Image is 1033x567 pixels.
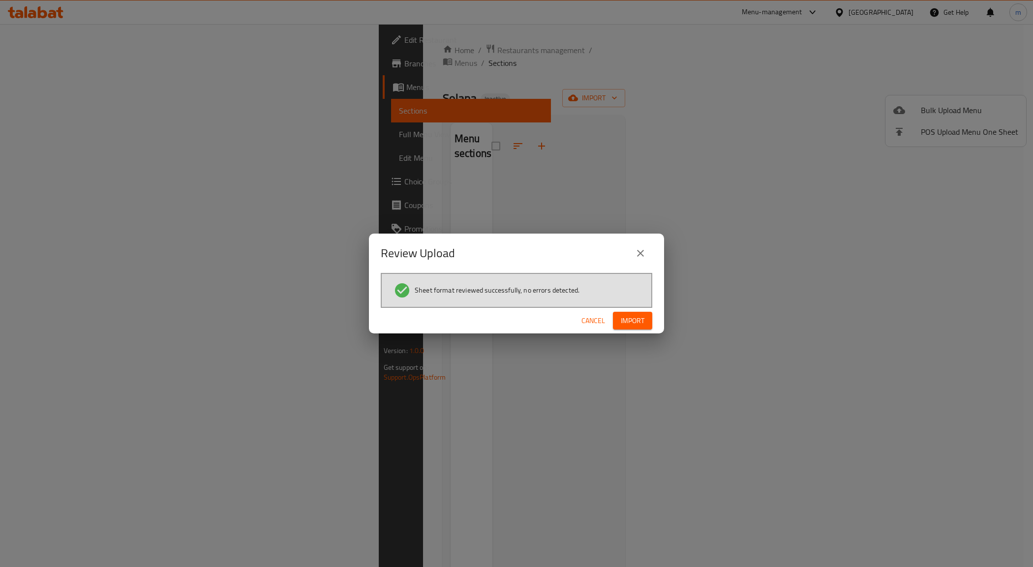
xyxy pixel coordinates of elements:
[581,315,605,327] span: Cancel
[381,245,455,261] h2: Review Upload
[577,312,609,330] button: Cancel
[613,312,652,330] button: Import
[621,315,644,327] span: Import
[629,241,652,265] button: close
[415,285,579,295] span: Sheet format reviewed successfully, no errors detected.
